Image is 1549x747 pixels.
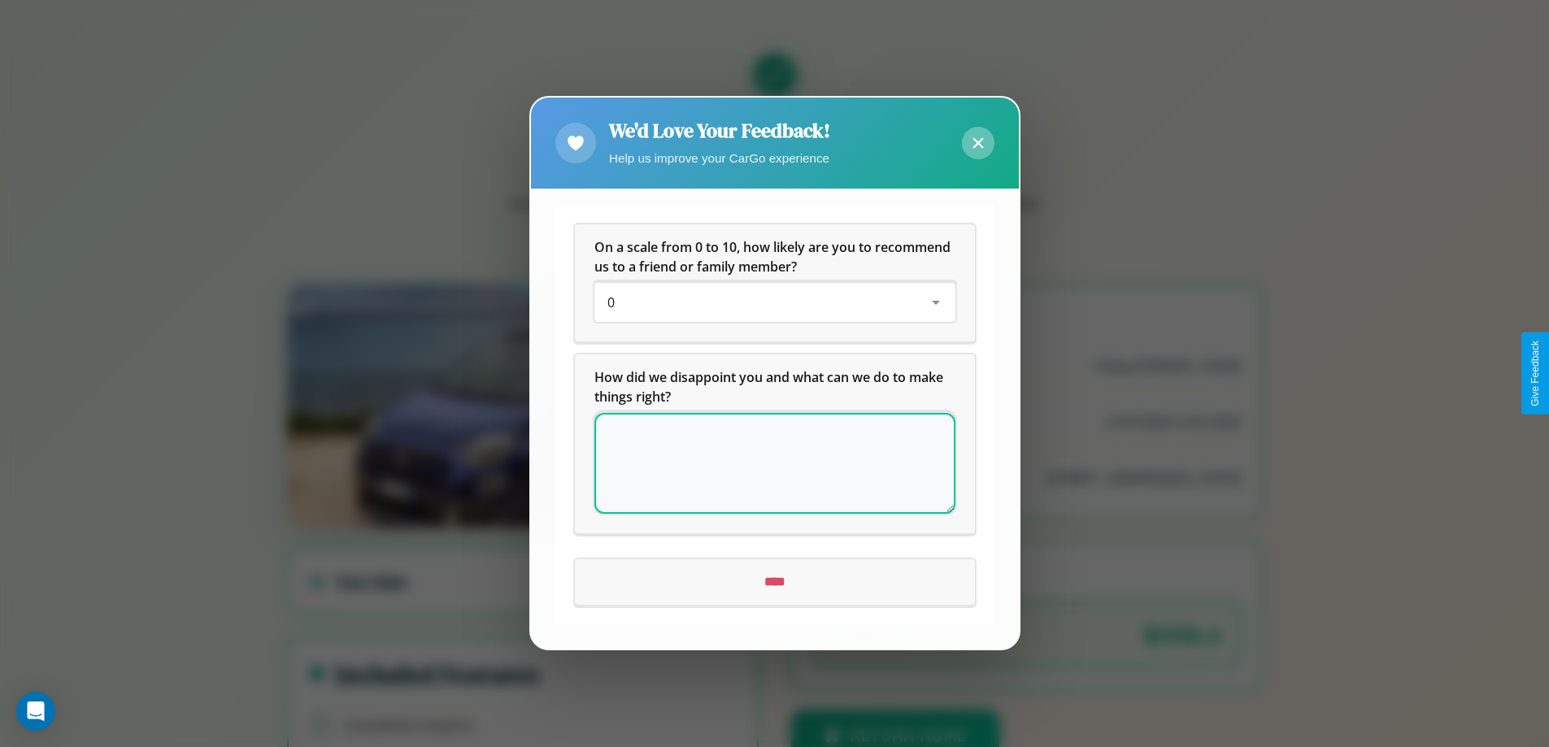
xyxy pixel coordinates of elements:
div: On a scale from 0 to 10, how likely are you to recommend us to a friend or family member? [575,225,975,342]
div: Open Intercom Messenger [16,692,55,731]
span: How did we disappoint you and what can we do to make things right? [594,369,946,406]
span: On a scale from 0 to 10, how likely are you to recommend us to a friend or family member? [594,239,954,276]
span: 0 [607,294,615,312]
h5: On a scale from 0 to 10, how likely are you to recommend us to a friend or family member? [594,238,955,277]
h2: We'd Love Your Feedback! [609,117,830,144]
div: On a scale from 0 to 10, how likely are you to recommend us to a friend or family member? [594,284,955,323]
div: Give Feedback [1529,341,1541,406]
p: Help us improve your CarGo experience [609,147,830,169]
